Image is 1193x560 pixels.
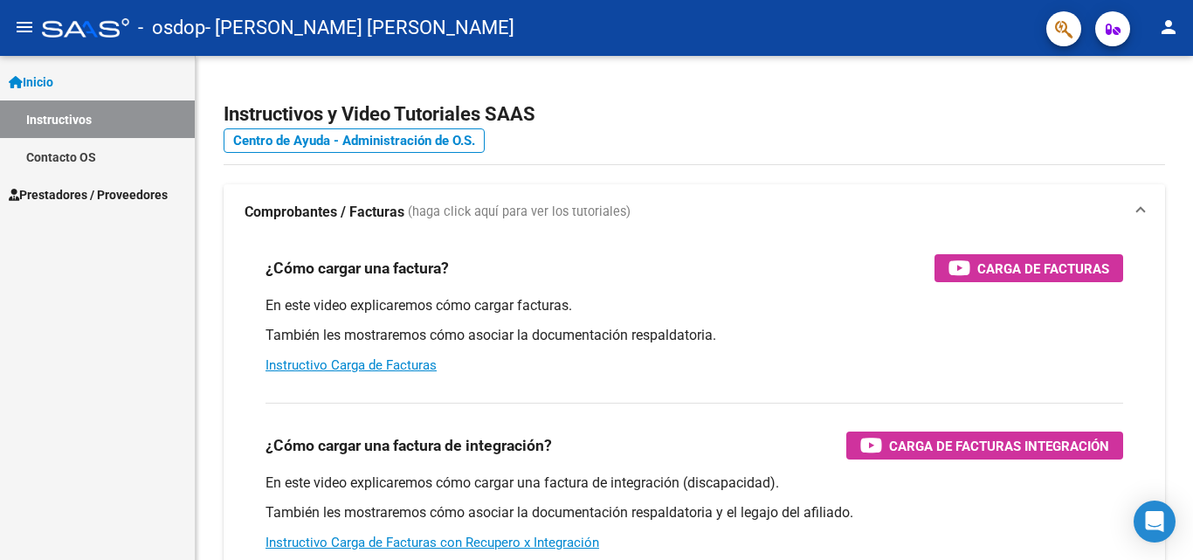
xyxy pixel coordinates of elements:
[265,326,1123,345] p: También les mostraremos cómo asociar la documentación respaldatoria.
[934,254,1123,282] button: Carga de Facturas
[977,258,1109,280] span: Carga de Facturas
[408,203,631,222] span: (haga click aquí para ver los tutoriales)
[265,433,552,458] h3: ¿Cómo cargar una factura de integración?
[245,203,404,222] strong: Comprobantes / Facturas
[224,98,1165,131] h2: Instructivos y Video Tutoriales SAAS
[846,432,1123,460] button: Carga de Facturas Integración
[265,296,1123,315] p: En este video explicaremos cómo cargar facturas.
[138,9,205,47] span: - osdop
[14,17,35,38] mat-icon: menu
[205,9,514,47] span: - [PERSON_NAME] [PERSON_NAME]
[1158,17,1179,38] mat-icon: person
[9,73,53,92] span: Inicio
[265,503,1123,522] p: También les mostraremos cómo asociar la documentación respaldatoria y el legajo del afiliado.
[265,535,599,550] a: Instructivo Carga de Facturas con Recupero x Integración
[889,435,1109,457] span: Carga de Facturas Integración
[1134,501,1176,543] div: Open Intercom Messenger
[224,184,1165,240] mat-expansion-panel-header: Comprobantes / Facturas (haga click aquí para ver los tutoriales)
[265,256,449,280] h3: ¿Cómo cargar una factura?
[265,474,1123,493] p: En este video explicaremos cómo cargar una factura de integración (discapacidad).
[265,357,437,373] a: Instructivo Carga de Facturas
[224,128,485,153] a: Centro de Ayuda - Administración de O.S.
[9,185,168,204] span: Prestadores / Proveedores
